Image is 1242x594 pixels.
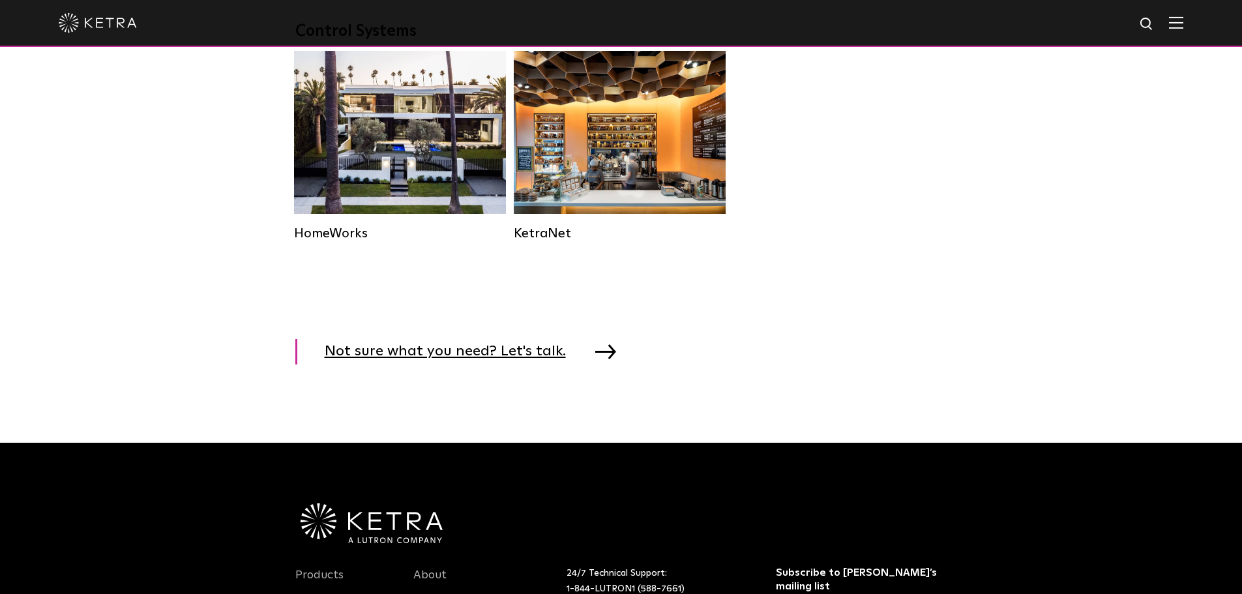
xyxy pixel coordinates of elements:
[595,344,616,359] img: arrow
[301,503,443,544] img: Ketra-aLutronCo_White_RGB
[1169,16,1183,29] img: Hamburger%20Nav.svg
[294,51,506,241] a: HomeWorks Residential Solution
[514,51,726,241] a: KetraNet Legacy System
[776,566,943,593] h3: Subscribe to [PERSON_NAME]’s mailing list
[514,226,726,241] div: KetraNet
[567,584,685,593] a: 1-844-LUTRON1 (588-7661)
[1139,16,1155,33] img: search icon
[294,226,506,241] div: HomeWorks
[325,339,585,364] span: Not sure what you need? Let's talk.
[295,339,623,364] a: Not sure what you need? Let's talk.
[59,13,137,33] img: ketra-logo-2019-white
